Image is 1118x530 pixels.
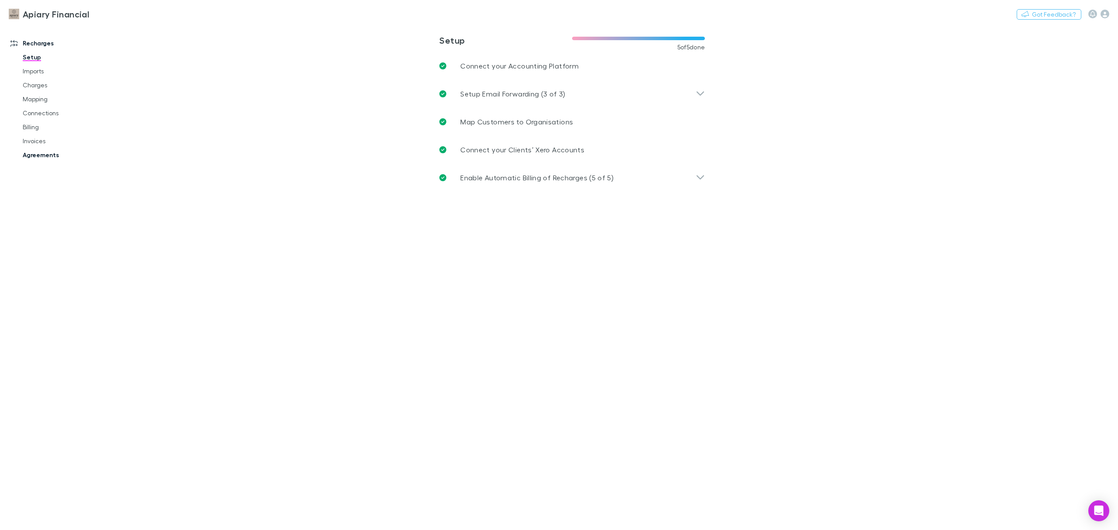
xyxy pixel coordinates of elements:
[432,108,712,136] a: Map Customers to Organisations
[432,136,712,164] a: Connect your Clients’ Xero Accounts
[14,78,124,92] a: Charges
[460,61,579,71] p: Connect your Accounting Platform
[14,120,124,134] a: Billing
[14,64,124,78] a: Imports
[3,3,94,24] a: Apiary Financial
[677,44,705,51] span: 5 of 5 done
[1088,500,1109,521] div: Open Intercom Messenger
[14,106,124,120] a: Connections
[460,89,565,99] p: Setup Email Forwarding (3 of 3)
[432,52,712,80] a: Connect your Accounting Platform
[14,92,124,106] a: Mapping
[2,36,124,50] a: Recharges
[14,50,124,64] a: Setup
[14,148,124,162] a: Agreements
[14,134,124,148] a: Invoices
[23,9,89,19] h3: Apiary Financial
[460,117,573,127] p: Map Customers to Organisations
[1017,9,1081,20] button: Got Feedback?
[432,164,712,192] div: Enable Automatic Billing of Recharges (5 of 5)
[460,145,584,155] p: Connect your Clients’ Xero Accounts
[460,172,614,183] p: Enable Automatic Billing of Recharges (5 of 5)
[9,9,19,19] img: Apiary Financial's Logo
[439,35,572,45] h3: Setup
[432,80,712,108] div: Setup Email Forwarding (3 of 3)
